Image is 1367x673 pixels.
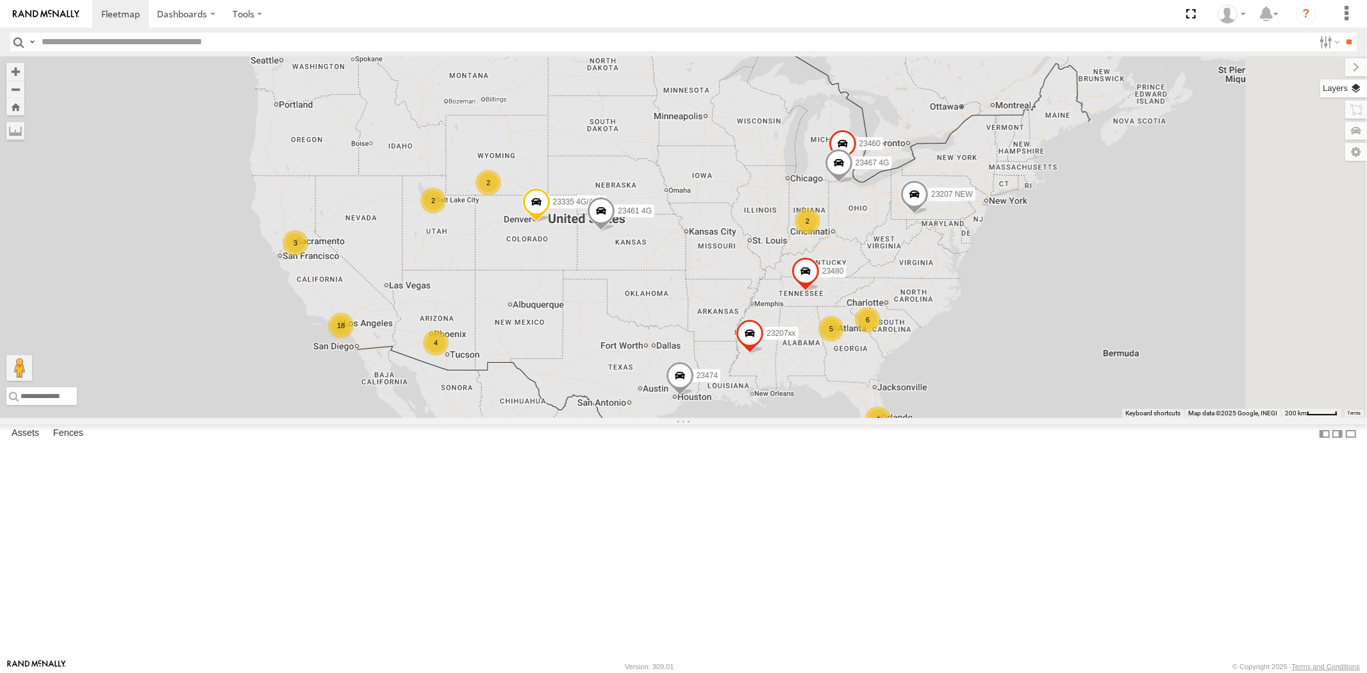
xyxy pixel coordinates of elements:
label: Hide Summary Table [1345,424,1357,443]
span: 23480 [822,267,843,276]
button: Zoom in [6,63,24,80]
img: rand-logo.svg [13,10,79,19]
span: 200 km [1285,410,1307,417]
button: Zoom Home [6,98,24,115]
div: Sardor Khadjimedov [1213,4,1250,24]
label: Search Filter Options [1314,33,1342,51]
a: Visit our Website [7,660,66,673]
button: Drag Pegman onto the map to open Street View [6,355,32,381]
span: 23460 [859,139,880,148]
div: Version: 309.01 [625,663,674,670]
button: Map Scale: 200 km per 44 pixels [1281,409,1341,418]
div: 2 [420,188,446,213]
label: Map Settings [1345,143,1367,161]
span: 23467 4G [855,159,889,168]
div: 3 [283,230,308,256]
div: © Copyright 2025 - [1232,663,1360,670]
div: 5 [818,316,844,342]
span: 23335 4G/Active [552,197,609,206]
span: 23207 NEW [931,190,973,199]
div: 4 [865,406,891,432]
button: Keyboard shortcuts [1125,409,1181,418]
label: Dock Summary Table to the Left [1318,424,1331,443]
div: 2 [795,208,820,234]
div: 2 [476,170,501,195]
span: Map data ©2025 Google, INEGI [1188,410,1277,417]
span: 23461 4G [618,206,652,215]
label: Dock Summary Table to the Right [1331,424,1344,443]
a: Terms and Conditions [1292,663,1360,670]
label: Measure [6,122,24,140]
label: Assets [5,425,46,443]
i: ? [1296,4,1316,24]
div: 18 [328,313,354,338]
button: Zoom out [6,80,24,98]
div: 4 [423,330,449,356]
label: Search Query [27,33,37,51]
div: 6 [855,307,881,333]
a: Terms (opens in new tab) [1348,411,1361,416]
label: Fences [47,425,90,443]
span: 23207xx [766,329,795,338]
span: 23474 [696,371,717,380]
